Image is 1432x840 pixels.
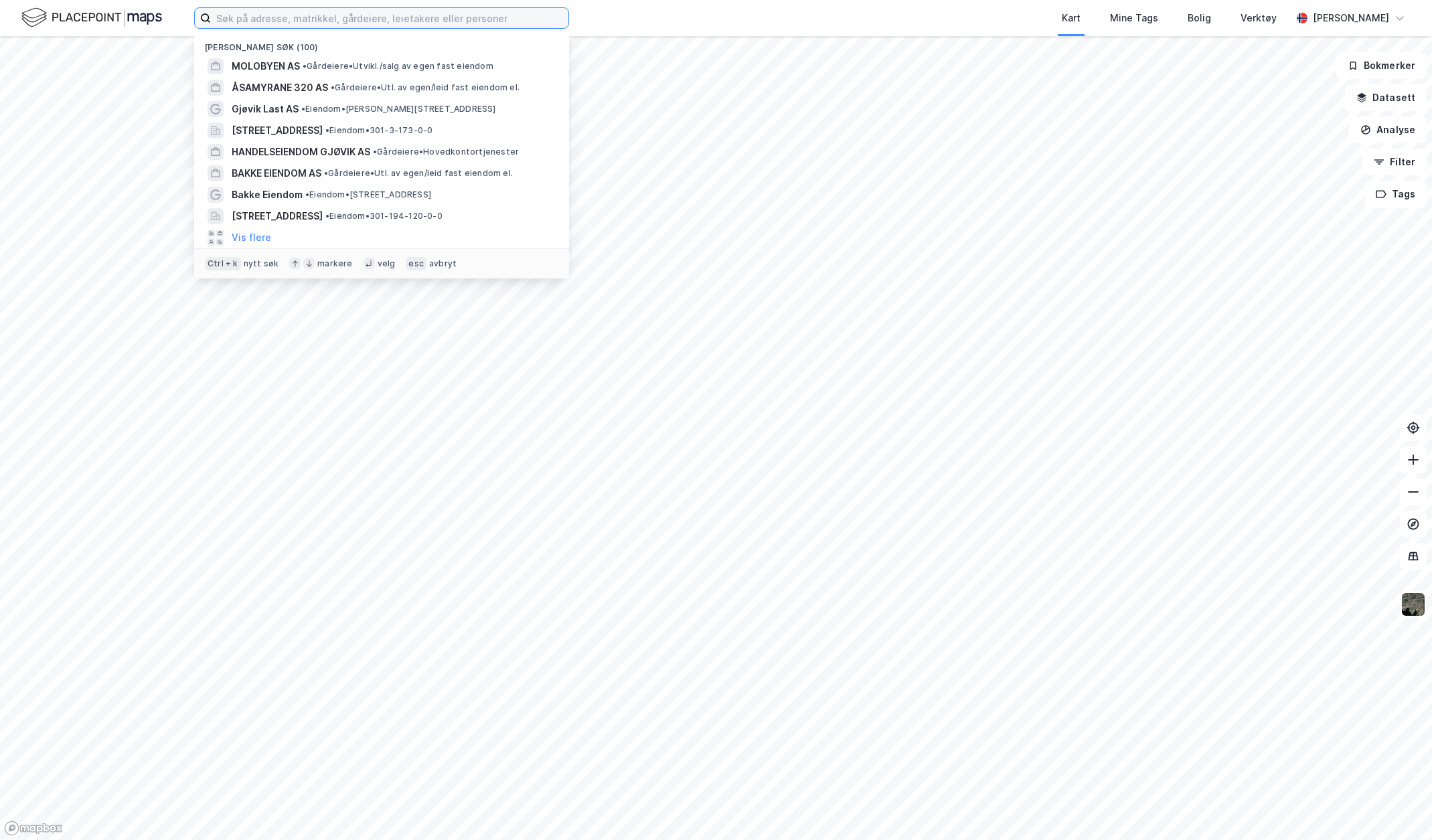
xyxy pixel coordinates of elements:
div: [PERSON_NAME] [1313,10,1389,26]
span: Eiendom • 301-3-173-0-0 [325,125,432,136]
div: [PERSON_NAME] søk (100) [194,31,569,56]
span: • [324,168,328,178]
div: markere [317,258,352,269]
div: nytt søk [244,258,279,269]
span: MOLOBYEN AS [232,58,300,74]
span: Gårdeiere • Utl. av egen/leid fast eiendom el. [324,168,513,179]
span: • [325,125,329,135]
div: Bolig [1188,10,1211,26]
span: • [305,189,309,199]
span: Gårdeiere • Hovedkontortjenester [373,147,519,157]
span: ÅSAMYRANE 320 AS [232,80,328,96]
span: Gårdeiere • Utl. av egen/leid fast eiendom el. [331,82,520,93]
span: Eiendom • 301-194-120-0-0 [325,211,443,222]
span: Eiendom • [STREET_ADDRESS] [305,189,431,200]
span: • [301,104,305,114]
span: Gjøvik Last AS [232,101,299,117]
div: Ctrl + k [205,257,241,270]
div: Kontrollprogram for chat [1365,776,1432,840]
iframe: Chat Widget [1365,776,1432,840]
div: velg [378,258,396,269]
span: [STREET_ADDRESS] [232,208,323,224]
span: BAKKE EIENDOM AS [232,165,321,181]
span: • [373,147,377,157]
span: HANDELSEIENDOM GJØVIK AS [232,144,370,160]
div: Kart [1062,10,1081,26]
span: Gårdeiere • Utvikl./salg av egen fast eiendom [303,61,493,72]
span: Bakke Eiendom [232,187,303,203]
span: • [325,211,329,221]
div: Mine Tags [1110,10,1158,26]
span: [STREET_ADDRESS] [232,122,323,139]
div: esc [406,257,426,270]
span: Eiendom • [PERSON_NAME][STREET_ADDRESS] [301,104,496,114]
div: Verktøy [1241,10,1277,26]
input: Søk på adresse, matrikkel, gårdeiere, leietakere eller personer [211,8,568,28]
div: avbryt [429,258,457,269]
span: • [331,82,335,92]
img: logo.f888ab2527a4732fd821a326f86c7f29.svg [21,6,162,29]
button: Vis flere [232,230,271,246]
span: • [303,61,307,71]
